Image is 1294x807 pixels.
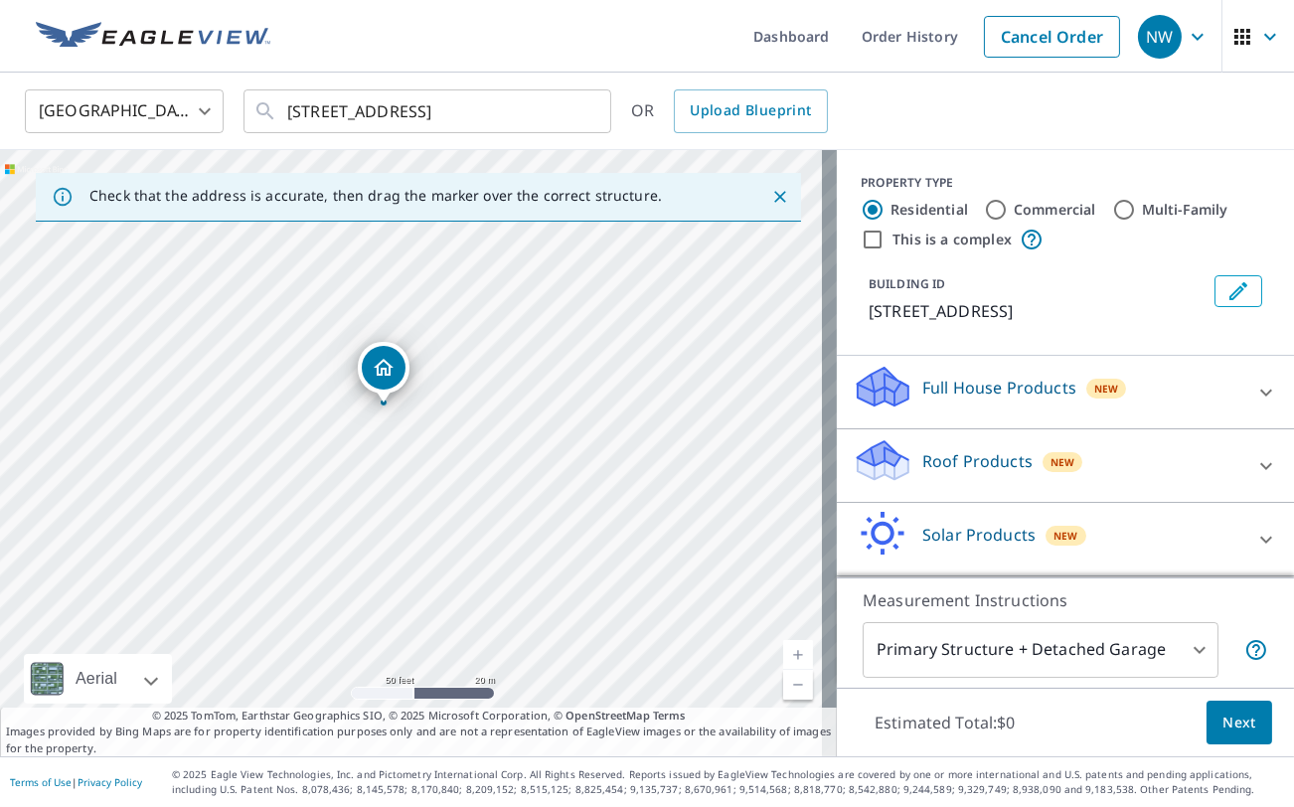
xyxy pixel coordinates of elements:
a: OpenStreetMap [566,708,649,723]
a: Terms of Use [10,775,72,789]
div: NW [1138,15,1182,59]
a: Current Level 19, Zoom In [783,640,813,670]
p: Full House Products [922,376,1076,400]
p: © 2025 Eagle View Technologies, Inc. and Pictometry International Corp. All Rights Reserved. Repo... [172,767,1284,797]
a: Current Level 19, Zoom Out [783,670,813,700]
button: Close [767,184,793,210]
div: Dropped pin, building 1, Residential property, 107 Monroe St Nocona, TX 76255 [358,342,409,403]
img: EV Logo [36,22,270,52]
div: Primary Structure + Detached Garage [863,622,1218,678]
p: | [10,776,142,788]
div: Full House ProductsNew [853,364,1278,420]
a: Upload Blueprint [674,89,827,133]
a: Terms [653,708,686,723]
p: Roof Products [922,449,1033,473]
span: Your report will include the primary structure and a detached garage if one exists. [1244,638,1268,662]
label: Multi-Family [1142,200,1228,220]
div: OR [631,89,828,133]
p: Estimated Total: $0 [859,701,1032,744]
label: Residential [890,200,968,220]
button: Next [1207,701,1272,745]
p: Check that the address is accurate, then drag the marker over the correct structure. [89,187,662,205]
span: Upload Blueprint [690,98,811,123]
a: Cancel Order [984,16,1120,58]
div: Solar ProductsNew [853,511,1278,567]
label: Commercial [1014,200,1096,220]
div: [GEOGRAPHIC_DATA] [25,83,224,139]
a: Privacy Policy [78,775,142,789]
span: New [1051,454,1075,470]
input: Search by address or latitude-longitude [287,83,570,139]
button: Edit building 1 [1214,275,1262,307]
p: BUILDING ID [869,275,945,292]
p: [STREET_ADDRESS] [869,299,1207,323]
p: Solar Products [922,523,1036,547]
label: This is a complex [892,230,1012,249]
div: Aerial [24,654,172,704]
div: Roof ProductsNew [853,437,1278,494]
span: Next [1222,711,1256,735]
span: New [1053,528,1078,544]
div: PROPERTY TYPE [861,174,1270,192]
div: Aerial [70,654,123,704]
span: New [1094,381,1119,397]
p: Measurement Instructions [863,588,1268,612]
span: © 2025 TomTom, Earthstar Geographics SIO, © 2025 Microsoft Corporation, © [152,708,686,725]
